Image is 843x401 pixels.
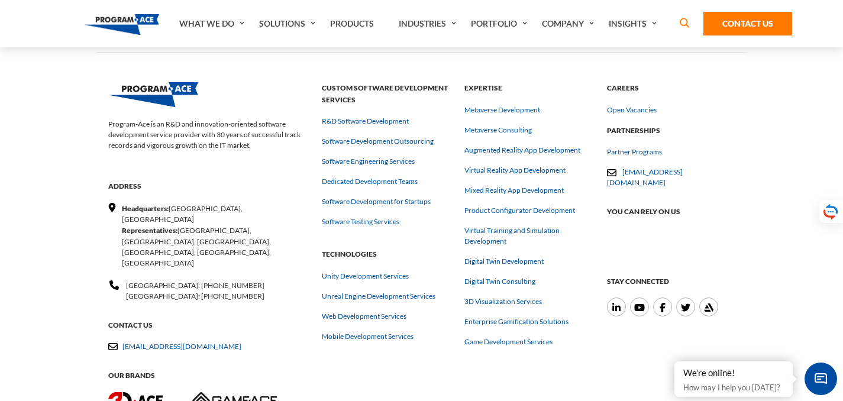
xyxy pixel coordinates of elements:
[464,185,564,196] a: Mixed Reality App Development
[464,82,593,94] strong: Expertise
[607,147,662,157] a: Partner Programs
[322,291,435,302] a: Unreal Engine Development Services
[607,125,735,137] strong: Partnerships
[108,370,308,381] strong: Our Brands
[607,276,735,287] strong: Stay connected
[108,107,308,163] p: Program-Ace is an R&D and innovation-oriented software development service provider with 30 years...
[122,225,177,237] strong: Representatives:
[464,165,566,176] a: Virtual Reality App Development
[464,256,544,267] a: Digital Twin Development
[683,367,784,379] div: We're online!
[464,225,593,247] a: Virtual Training and Simulation Development
[464,83,593,92] a: Expertise
[322,311,406,322] a: Web Development Services
[464,296,542,307] a: 3D Visualization Services
[108,82,198,107] img: Program-Ace
[607,167,683,187] a: [EMAIL_ADDRESS][DOMAIN_NAME]
[108,319,308,331] strong: Contact US
[607,206,735,218] strong: You can rely on us
[464,337,553,347] a: Game Development Services
[464,205,575,216] a: Product Configurator Development
[805,363,837,395] span: Chat Widget
[322,82,450,105] strong: Custom Software Development Services
[126,281,264,290] span: [GEOGRAPHIC_DATA]: [PHONE_NUMBER]
[122,225,308,269] div: [GEOGRAPHIC_DATA], [GEOGRAPHIC_DATA], [GEOGRAPHIC_DATA], [GEOGRAPHIC_DATA], [GEOGRAPHIC_DATA], [G...
[322,116,409,127] a: R&D Software Development
[464,145,580,156] a: Augmented Reality App Development
[122,341,241,352] a: [EMAIL_ADDRESS][DOMAIN_NAME]
[703,12,792,35] a: Contact Us
[322,271,409,282] a: Unity Development Services
[322,331,414,342] a: Mobile Development Services
[108,180,308,192] strong: Address
[683,380,784,394] p: How may I help you [DATE]?
[464,125,532,135] a: Metaverse Consulting
[122,203,308,225] div: [GEOGRAPHIC_DATA], [GEOGRAPHIC_DATA]
[322,136,434,147] a: Software Development Outsourcing
[464,276,535,287] a: Digital Twin Consulting
[85,14,160,35] img: Program-Ace
[322,250,450,258] a: Technologies
[322,95,450,104] a: Custom Software Development Services
[126,292,264,300] span: [GEOGRAPHIC_DATA]: [PHONE_NUMBER]
[322,196,431,207] a: Software Development for Startups
[122,203,169,215] strong: Headquarters:
[322,156,415,167] a: Software Engineering Services
[607,82,735,94] strong: Careers
[464,105,540,115] a: Metaverse Development
[322,176,418,187] a: Dedicated Development Teams
[322,248,450,260] strong: Technologies
[607,228,735,258] iframe: [object Object]2
[607,105,657,115] a: Open Vacancies
[322,216,399,227] a: Software Testing Services
[464,316,569,327] a: Enterprise Gamification Solutions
